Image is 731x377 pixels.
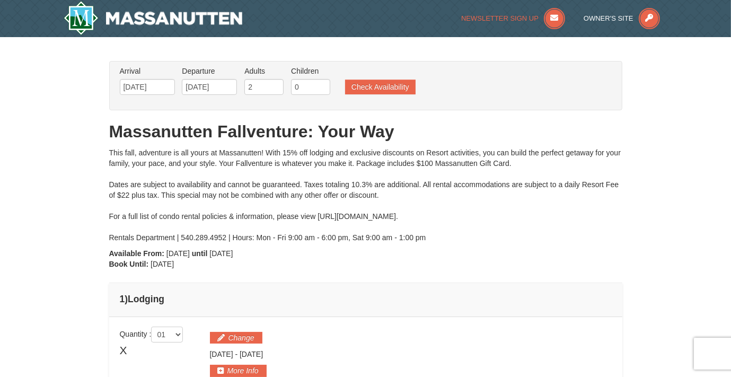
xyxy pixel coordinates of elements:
strong: until [192,249,208,258]
button: Change [210,332,262,344]
span: - [235,350,237,358]
label: Departure [182,66,237,76]
div: This fall, adventure is all yours at Massanutten! With 15% off lodging and exclusive discounts on... [109,147,622,243]
span: Quantity : [120,330,183,338]
span: Newsletter Sign Up [461,14,539,22]
a: Massanutten Resort [64,1,243,35]
label: Adults [244,66,284,76]
label: Arrival [120,66,175,76]
img: Massanutten Resort Logo [64,1,243,35]
span: [DATE] [240,350,263,358]
span: X [120,343,127,358]
label: Children [291,66,330,76]
span: [DATE] [209,249,233,258]
span: [DATE] [210,350,233,358]
strong: Book Until: [109,260,149,268]
span: [DATE] [166,249,190,258]
h4: 1 Lodging [120,294,612,304]
span: Owner's Site [584,14,633,22]
a: Newsletter Sign Up [461,14,565,22]
span: [DATE] [151,260,174,268]
span: ) [125,294,128,304]
button: Check Availability [345,80,416,94]
strong: Available From: [109,249,165,258]
a: Owner's Site [584,14,660,22]
h1: Massanutten Fallventure: Your Way [109,121,622,142]
button: More Info [210,365,267,376]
